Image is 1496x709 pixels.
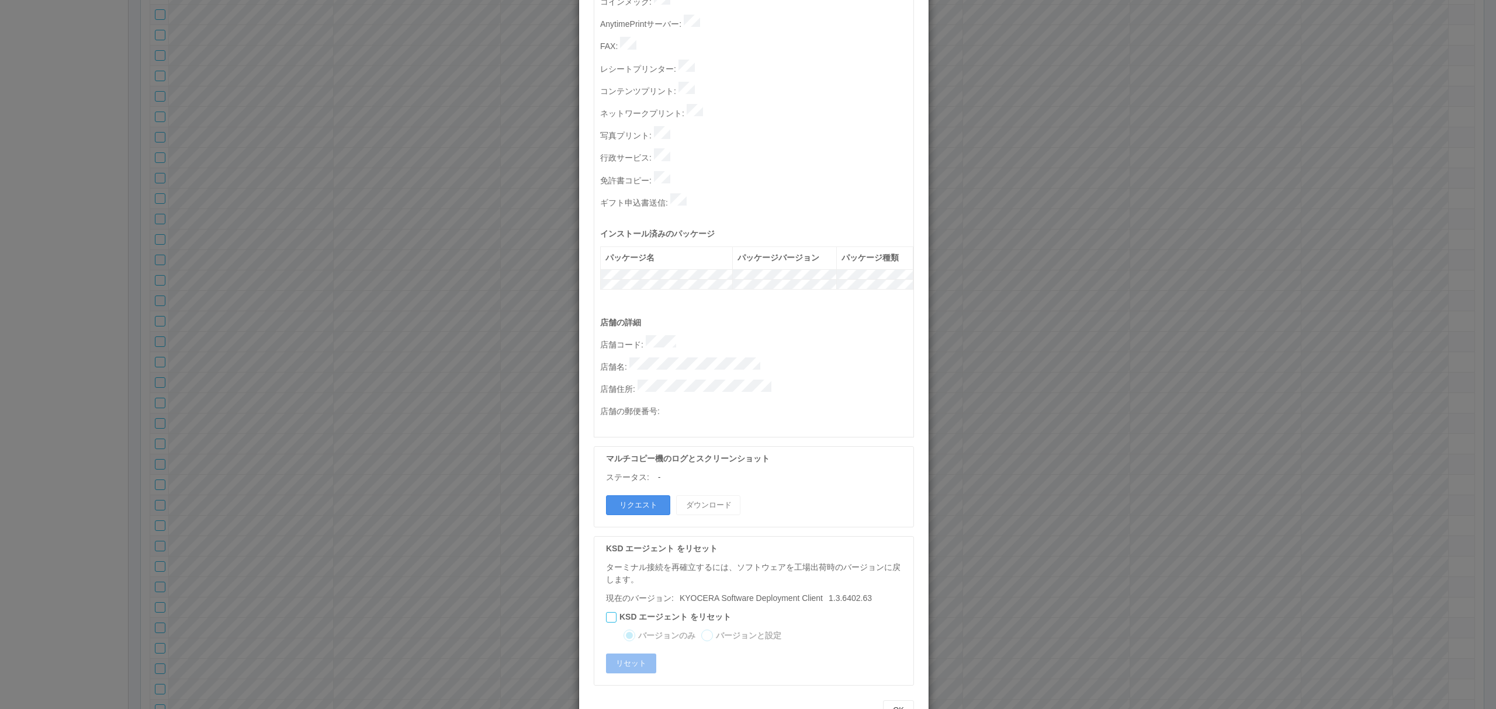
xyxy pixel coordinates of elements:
[600,82,913,98] p: コンテンツプリント :
[676,495,740,515] button: ダウンロード
[600,335,913,352] p: 店舗コード :
[600,15,913,31] p: AnytimePrintサーバー :
[600,126,913,143] p: 写真プリント :
[716,630,781,642] label: バージョンと設定
[600,37,913,53] p: FAX :
[674,593,872,603] span: 1.3.6402.63
[600,402,913,418] p: 店舗の郵便番号 :
[600,193,913,210] p: ギフト申込書送信 :
[606,654,656,673] button: リセット
[606,453,908,465] p: マルチコピー機のログとスクリーンショット
[605,252,728,264] div: パッケージ名
[600,60,913,76] p: レシートプリンター :
[606,592,908,604] p: 現在のバージョン:
[600,380,913,396] p: 店舗住所 :
[619,611,731,623] label: KSD エージェント をリセット
[600,104,913,120] p: ネットワークプリント :
[606,471,649,484] p: ステータス:
[600,228,913,240] p: インストール済みのパッケージ
[638,630,695,642] label: バージョンのみ
[600,148,913,165] p: 行政サービス :
[606,495,670,515] button: リクエスト
[737,252,832,264] div: パッケージバージョン
[600,317,913,329] p: 店舗の詳細
[600,171,913,187] p: 免許書コピー :
[600,357,913,374] p: 店舗名 :
[606,561,908,586] p: ターミナル接続を再確立するには、ソフトウェアを工場出荷時のバージョンに戻します。
[680,593,823,603] span: KYOCERA Software Deployment Client
[606,543,908,555] p: KSD エージェント をリセット
[841,252,908,264] div: パッケージ種類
